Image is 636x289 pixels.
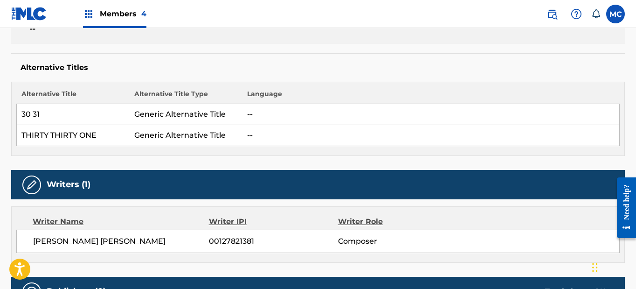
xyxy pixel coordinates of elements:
[26,179,37,190] img: Writers
[589,244,636,289] iframe: Chat Widget
[610,169,636,247] iframe: Resource Center
[546,8,558,20] img: search
[242,89,619,104] th: Language
[100,8,146,19] span: Members
[33,216,209,227] div: Writer Name
[141,9,146,18] span: 4
[47,179,90,190] h5: Writers (1)
[571,8,582,20] img: help
[130,89,242,104] th: Alternative Title Type
[209,236,338,247] span: 00127821381
[17,89,130,104] th: Alternative Title
[242,104,619,125] td: --
[21,63,615,72] h5: Alternative Titles
[338,216,456,227] div: Writer Role
[11,7,47,21] img: MLC Logo
[543,5,561,23] a: Public Search
[592,254,598,282] div: Drag
[591,9,601,19] div: Notifications
[83,8,94,20] img: Top Rightsholders
[130,125,242,146] td: Generic Alternative Title
[33,236,209,247] span: [PERSON_NAME] [PERSON_NAME]
[567,5,586,23] div: Help
[338,236,455,247] span: Composer
[242,125,619,146] td: --
[17,104,130,125] td: 30 31
[30,23,176,35] span: --
[606,5,625,23] div: User Menu
[17,125,130,146] td: THIRTY THIRTY ONE
[209,216,338,227] div: Writer IPI
[130,104,242,125] td: Generic Alternative Title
